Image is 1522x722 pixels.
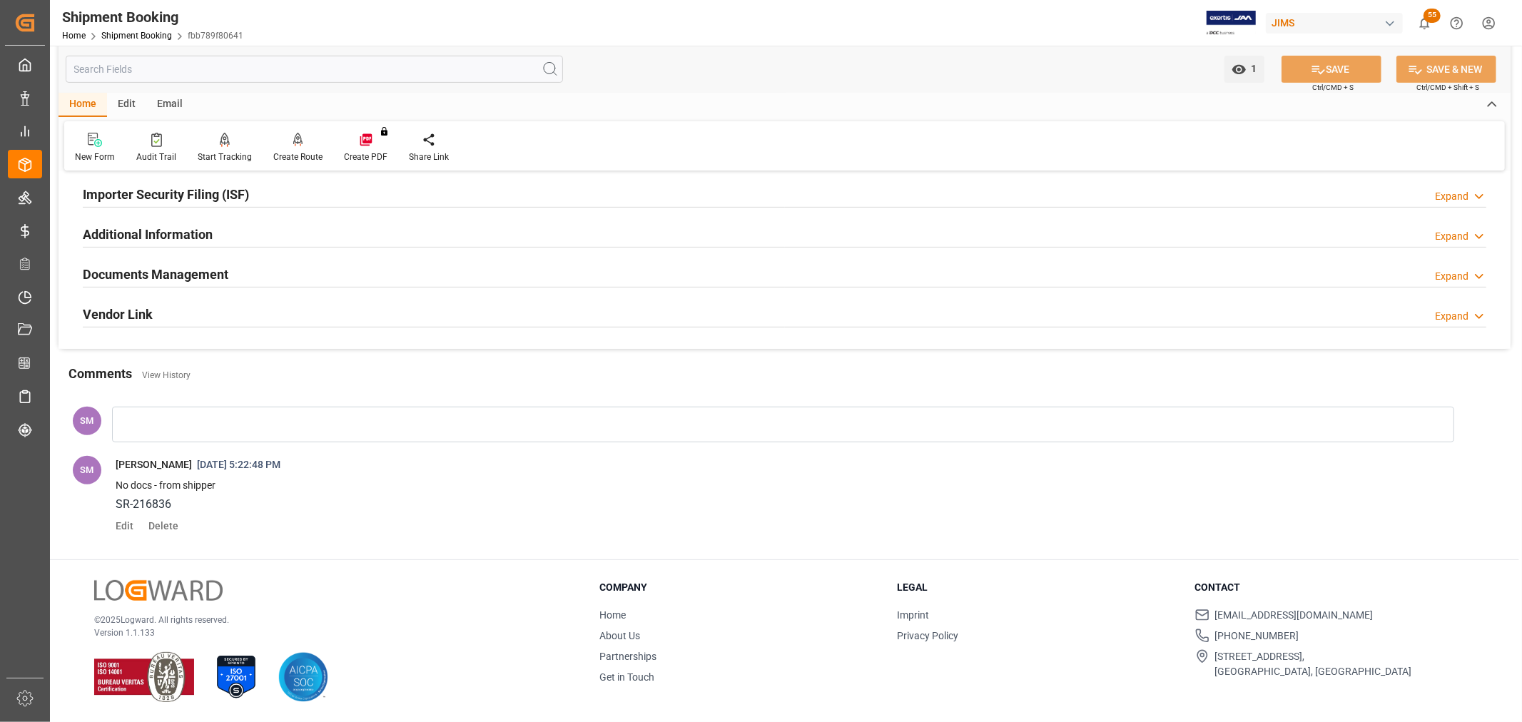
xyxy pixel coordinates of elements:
[83,225,213,244] h2: Additional Information
[146,93,193,117] div: Email
[409,151,449,163] div: Share Link
[116,459,192,470] span: [PERSON_NAME]
[1409,7,1441,39] button: show 55 new notifications
[1396,56,1496,83] button: SAVE & NEW
[116,497,171,511] span: SR-216836
[1215,608,1374,623] span: [EMAIL_ADDRESS][DOMAIN_NAME]
[897,609,929,621] a: Imprint
[62,6,243,28] div: Shipment Booking
[1215,649,1412,679] span: [STREET_ADDRESS], [GEOGRAPHIC_DATA], [GEOGRAPHIC_DATA]
[1416,82,1479,93] span: Ctrl/CMD + Shift + S
[599,651,656,662] a: Partnerships
[198,151,252,163] div: Start Tracking
[1435,229,1468,244] div: Expand
[116,477,1431,494] p: No docs - from shipper
[599,630,640,641] a: About Us
[101,31,172,41] a: Shipment Booking
[1424,9,1441,23] span: 55
[136,151,176,163] div: Audit Trail
[81,464,94,475] span: SM
[192,459,285,470] span: [DATE] 5:22:48 PM
[116,520,143,532] span: Edit
[211,652,261,702] img: ISO 27001 Certification
[1282,56,1381,83] button: SAVE
[75,151,115,163] div: New Form
[94,626,564,639] p: Version 1.1.133
[1266,9,1409,36] button: JIMS
[143,520,178,532] span: Delete
[66,56,563,83] input: Search Fields
[83,185,249,204] h2: Importer Security Filing (ISF)
[107,93,146,117] div: Edit
[897,580,1177,595] h3: Legal
[897,630,958,641] a: Privacy Policy
[83,265,228,284] h2: Documents Management
[94,580,223,601] img: Logward Logo
[278,652,328,702] img: AICPA SOC
[599,609,626,621] a: Home
[1435,269,1468,284] div: Expand
[94,614,564,626] p: © 2025 Logward. All rights reserved.
[1207,11,1256,36] img: Exertis%20JAM%20-%20Email%20Logo.jpg_1722504956.jpg
[1247,63,1257,74] span: 1
[599,671,654,683] a: Get in Touch
[1224,56,1264,83] button: open menu
[83,305,153,324] h2: Vendor Link
[94,652,194,702] img: ISO 9001 & ISO 14001 Certification
[1435,189,1468,204] div: Expand
[69,364,132,383] h2: Comments
[62,31,86,41] a: Home
[273,151,323,163] div: Create Route
[1435,309,1468,324] div: Expand
[1195,580,1475,595] h3: Contact
[1266,13,1403,34] div: JIMS
[142,370,191,380] a: View History
[59,93,107,117] div: Home
[1441,7,1473,39] button: Help Center
[1215,629,1299,644] span: [PHONE_NUMBER]
[81,415,94,426] span: SM
[599,580,879,595] h3: Company
[1312,82,1354,93] span: Ctrl/CMD + S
